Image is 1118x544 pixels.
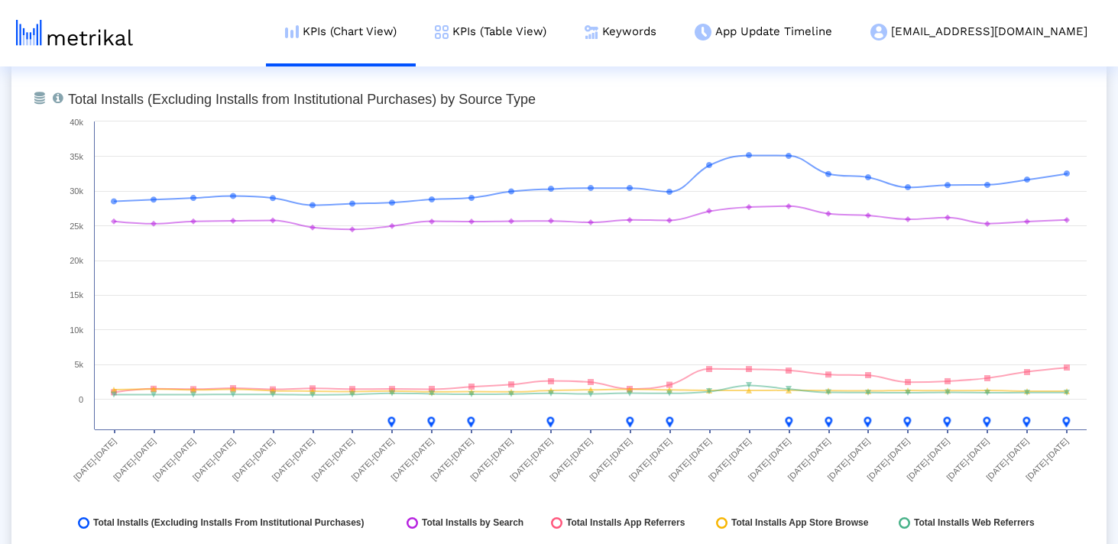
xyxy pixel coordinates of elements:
[70,152,83,161] text: 35k
[1024,436,1070,482] text: [DATE]-[DATE]
[945,436,990,482] text: [DATE]-[DATE]
[747,436,792,482] text: [DATE]-[DATE]
[627,436,673,482] text: [DATE]-[DATE]
[984,436,1030,482] text: [DATE]-[DATE]
[112,436,157,482] text: [DATE]-[DATE]
[72,436,118,482] text: [DATE]-[DATE]
[271,436,316,482] text: [DATE]-[DATE]
[508,436,554,482] text: [DATE]-[DATE]
[74,360,83,369] text: 5k
[70,256,83,265] text: 20k
[429,436,475,482] text: [DATE]-[DATE]
[566,517,685,529] span: Total Installs App Referrers
[70,290,83,300] text: 15k
[70,118,83,127] text: 40k
[695,24,711,40] img: app-update-menu-icon.png
[870,24,887,40] img: my-account-menu-icon.png
[422,517,523,529] span: Total Installs by Search
[70,325,83,335] text: 10k
[151,436,197,482] text: [DATE]-[DATE]
[905,436,951,482] text: [DATE]-[DATE]
[585,25,598,39] img: keywords.png
[68,92,536,107] tspan: Total Installs (Excluding Installs from Institutional Purchases) by Source Type
[389,436,435,482] text: [DATE]-[DATE]
[786,436,831,482] text: [DATE]-[DATE]
[231,436,277,482] text: [DATE]-[DATE]
[70,222,83,231] text: 25k
[309,436,355,482] text: [DATE]-[DATE]
[16,20,133,46] img: metrical-logo-light.png
[93,517,365,529] span: Total Installs (Excluding Installs From Institutional Purchases)
[914,517,1035,529] span: Total Installs Web Referrers
[825,436,871,482] text: [DATE]-[DATE]
[731,517,868,529] span: Total Installs App Store Browse
[548,436,594,482] text: [DATE]-[DATE]
[468,436,514,482] text: [DATE]-[DATE]
[79,395,83,404] text: 0
[667,436,713,482] text: [DATE]-[DATE]
[588,436,634,482] text: [DATE]-[DATE]
[285,25,299,38] img: kpi-chart-menu-icon.png
[349,436,395,482] text: [DATE]-[DATE]
[707,436,753,482] text: [DATE]-[DATE]
[865,436,911,482] text: [DATE]-[DATE]
[70,186,83,196] text: 30k
[191,436,237,482] text: [DATE]-[DATE]
[435,25,449,39] img: kpi-table-menu-icon.png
